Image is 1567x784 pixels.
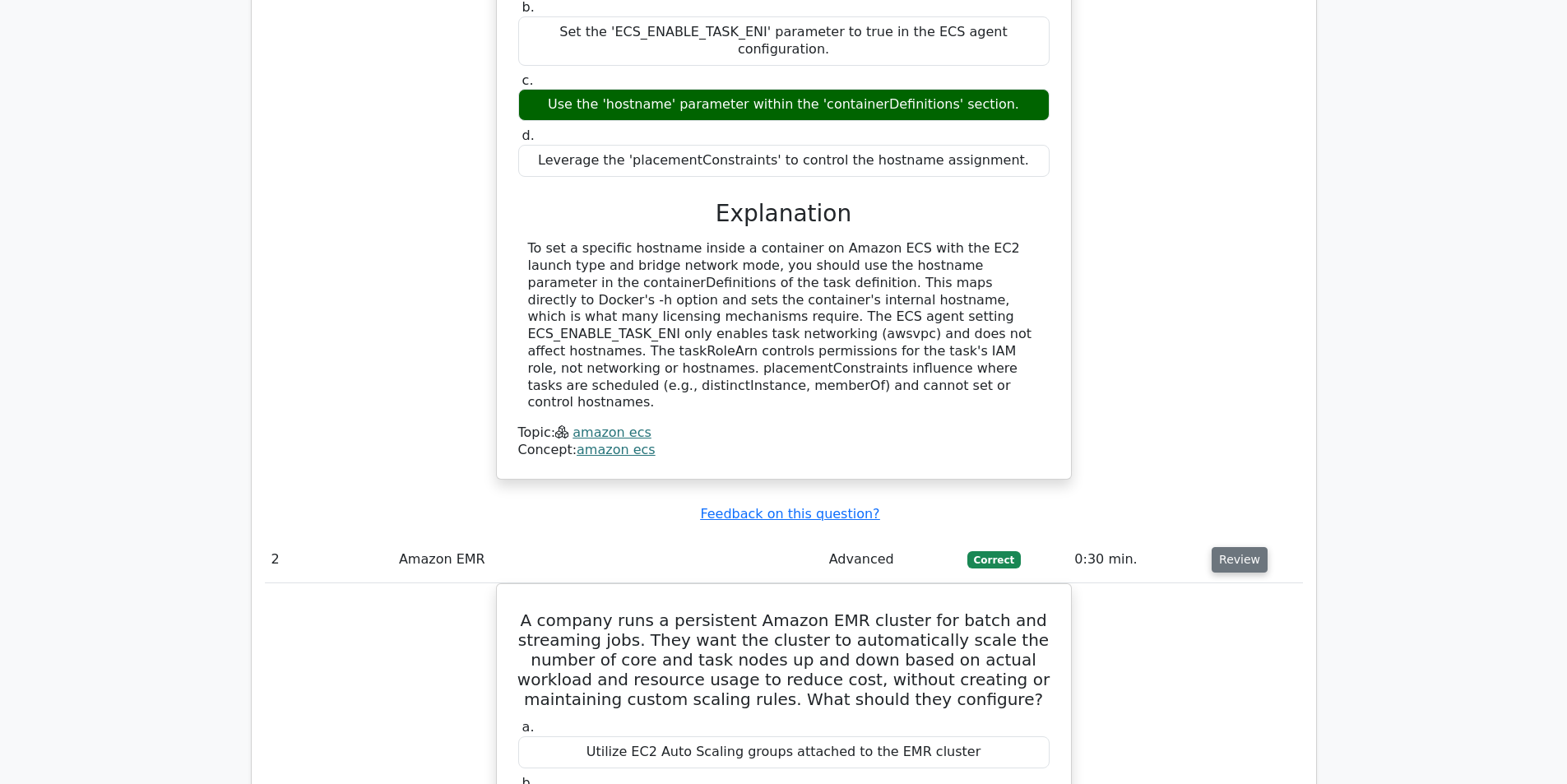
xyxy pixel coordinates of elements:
a: amazon ecs [573,424,651,440]
div: Leverage the 'placementConstraints' to control the hostname assignment. [518,145,1050,177]
h3: Explanation [528,200,1040,228]
td: 2 [265,536,392,583]
div: Utilize EC2 Auto Scaling groups attached to the EMR cluster [518,736,1050,768]
div: Use the 'hostname' parameter within the 'containerDefinitions' section. [518,89,1050,121]
td: 0:30 min. [1068,536,1205,583]
h5: A company runs a persistent Amazon EMR cluster for batch and streaming jobs. They want the cluste... [517,610,1051,709]
div: Set the 'ECS_ENABLE_TASK_ENI' parameter to true in the ECS agent configuration. [518,16,1050,66]
button: Review [1212,547,1268,573]
a: Feedback on this question? [700,506,879,522]
span: a. [522,719,535,735]
a: amazon ecs [577,442,656,457]
div: Topic: [518,424,1050,442]
td: Amazon EMR [392,536,823,583]
span: c. [522,72,534,88]
div: To set a specific hostname inside a container on Amazon ECS with the EC2 launch type and bridge n... [528,240,1040,411]
span: Correct [967,551,1021,568]
td: Advanced [823,536,961,583]
div: Concept: [518,442,1050,459]
span: d. [522,128,535,143]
